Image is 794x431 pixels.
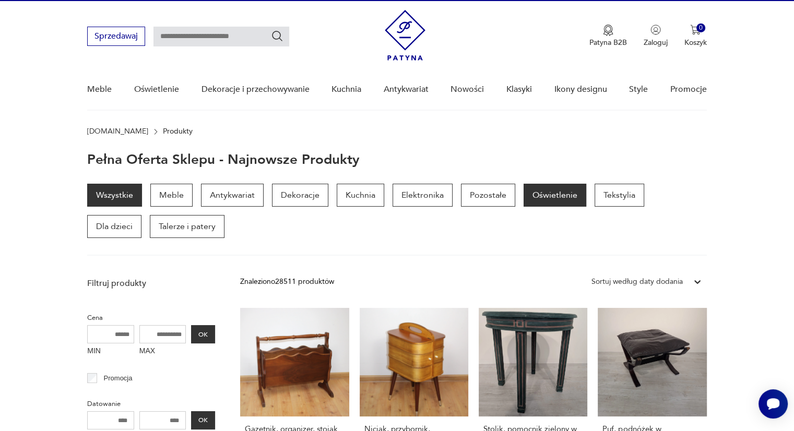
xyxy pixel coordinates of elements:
[589,25,627,47] button: Patyna B2B
[589,25,627,47] a: Ikona medaluPatyna B2B
[759,389,788,418] iframe: Smartsupp widget button
[150,215,224,238] a: Talerze i patery
[331,69,361,110] a: Kuchnia
[87,398,215,410] p: Datowanie
[506,69,532,110] a: Klasyki
[644,38,668,47] p: Zaloguj
[87,152,360,167] h1: Pełna oferta sklepu - najnowsze produkty
[595,184,644,207] a: Tekstylia
[240,276,334,288] div: Znaleziono 28511 produktów
[87,343,134,360] label: MIN
[670,69,707,110] a: Promocje
[87,27,145,46] button: Sprzedawaj
[163,127,193,136] p: Produkty
[87,184,142,207] a: Wszystkie
[87,215,141,238] a: Dla dzieci
[87,33,145,41] a: Sprzedawaj
[384,69,429,110] a: Antykwariat
[87,312,215,324] p: Cena
[696,23,705,32] div: 0
[201,69,309,110] a: Dekoracje i przechowywanie
[87,69,112,110] a: Meble
[87,127,148,136] a: [DOMAIN_NAME]
[524,184,586,207] a: Oświetlenie
[603,25,613,36] img: Ikona medalu
[134,69,179,110] a: Oświetlenie
[191,411,215,429] button: OK
[393,184,453,207] a: Elektronika
[87,278,215,289] p: Filtruj produkty
[385,10,425,61] img: Patyna - sklep z meblami i dekoracjami vintage
[337,184,384,207] a: Kuchnia
[271,30,283,42] button: Szukaj
[272,184,328,207] a: Dekoracje
[150,184,193,207] a: Meble
[589,38,627,47] p: Patyna B2B
[684,38,707,47] p: Koszyk
[451,69,484,110] a: Nowości
[591,276,683,288] div: Sortuj według daty dodania
[554,69,607,110] a: Ikony designu
[650,25,661,35] img: Ikonka użytkownika
[684,25,707,47] button: 0Koszyk
[201,184,264,207] a: Antykwariat
[461,184,515,207] a: Pozostałe
[139,343,186,360] label: MAX
[644,25,668,47] button: Zaloguj
[191,325,215,343] button: OK
[690,25,701,35] img: Ikona koszyka
[629,69,648,110] a: Style
[104,373,133,384] p: Promocja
